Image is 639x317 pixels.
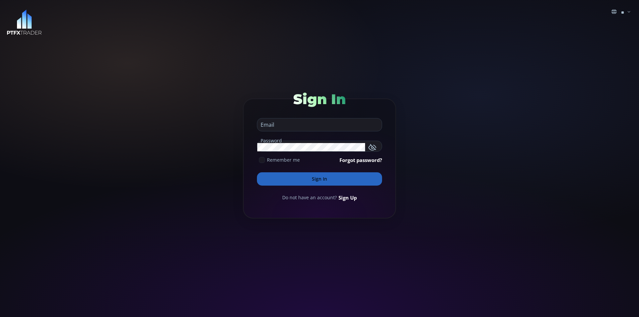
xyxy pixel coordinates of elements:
[339,156,382,164] a: Forgot password?
[257,172,382,186] button: Sign In
[267,156,300,163] span: Remember me
[7,10,42,35] img: LOGO
[293,90,346,108] span: Sign In
[257,194,382,201] div: Do not have an account?
[338,194,357,201] a: Sign Up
